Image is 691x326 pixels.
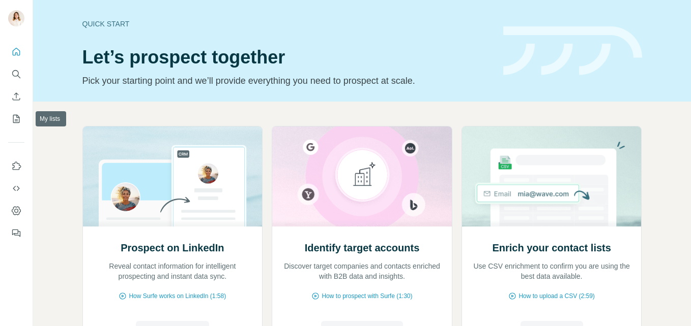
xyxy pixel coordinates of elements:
[462,126,642,226] img: Enrich your contact lists
[8,10,24,26] img: Avatar
[82,47,491,68] h1: Let’s prospect together
[82,74,491,88] p: Pick your starting point and we’ll provide everything you need to prospect at scale.
[129,291,226,301] span: How Surfe works on LinkedIn (1:58)
[82,126,263,226] img: Prospect on LinkedIn
[8,179,24,198] button: Use Surfe API
[121,241,224,255] h2: Prospect on LinkedIn
[519,291,594,301] span: How to upload a CSV (2:59)
[322,291,412,301] span: How to prospect with Surfe (1:30)
[8,43,24,61] button: Quick start
[503,26,642,76] img: banner
[8,110,24,128] button: My lists
[282,261,442,281] p: Discover target companies and contacts enriched with B2B data and insights.
[93,261,252,281] p: Reveal contact information for intelligent prospecting and instant data sync.
[8,87,24,106] button: Enrich CSV
[8,157,24,175] button: Use Surfe on LinkedIn
[472,261,631,281] p: Use CSV enrichment to confirm you are using the best data available.
[8,65,24,83] button: Search
[305,241,420,255] h2: Identify target accounts
[272,126,452,226] img: Identify target accounts
[492,241,611,255] h2: Enrich your contact lists
[82,19,491,29] div: Quick start
[8,224,24,242] button: Feedback
[8,202,24,220] button: Dashboard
